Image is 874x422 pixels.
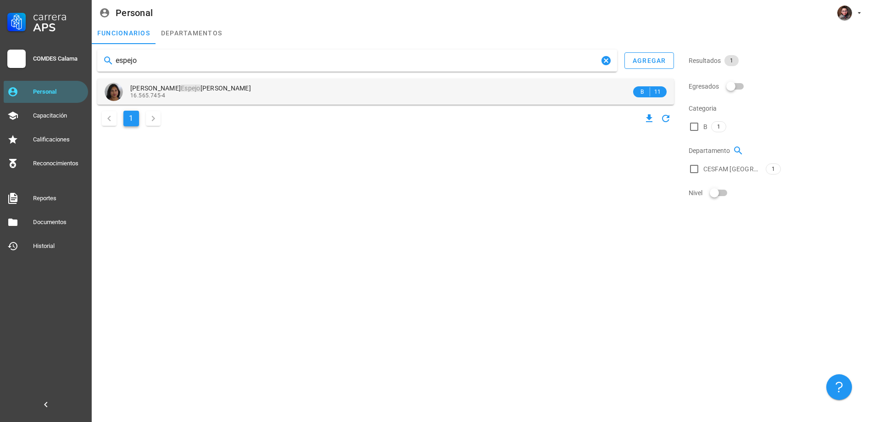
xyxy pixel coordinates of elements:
[4,81,88,103] a: Personal
[33,11,84,22] div: Carrera
[4,211,88,233] a: Documentos
[33,22,84,33] div: APS
[624,52,674,69] button: agregar
[4,129,88,151] a: Calificaciones
[123,111,139,126] button: Página actual, página 1
[689,97,868,119] div: Categoria
[689,50,868,72] div: Resultados
[689,182,868,204] div: Nivel
[772,164,775,174] span: 1
[33,219,84,226] div: Documentos
[33,88,84,96] div: Personal
[4,152,88,174] a: Reconocimientos
[33,160,84,167] div: Reconocimientos
[33,55,84,62] div: COMDES Calama
[181,84,200,92] mark: Espejo
[33,242,84,250] div: Historial
[156,22,228,44] a: departamentos
[97,108,165,129] nav: Navegación de paginación
[116,8,153,18] div: Personal
[116,53,599,68] input: Buscar funcionarios…
[837,6,852,20] div: avatar
[4,105,88,127] a: Capacitación
[730,55,733,66] span: 1
[33,195,84,202] div: Reportes
[92,22,156,44] a: funcionarios
[654,87,661,96] span: 11
[601,55,612,66] button: Clear
[130,84,251,92] span: [PERSON_NAME] [PERSON_NAME]
[105,83,123,101] div: avatar
[4,187,88,209] a: Reportes
[689,140,868,162] div: Departamento
[130,92,166,99] span: 16.565.745-4
[33,136,84,143] div: Calificaciones
[632,57,666,64] div: agregar
[33,112,84,119] div: Capacitación
[717,122,720,132] span: 1
[639,87,646,96] span: B
[689,75,868,97] div: Egresados
[4,235,88,257] a: Historial
[703,122,707,131] span: B
[703,164,762,174] span: CESFAM [GEOGRAPHIC_DATA]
